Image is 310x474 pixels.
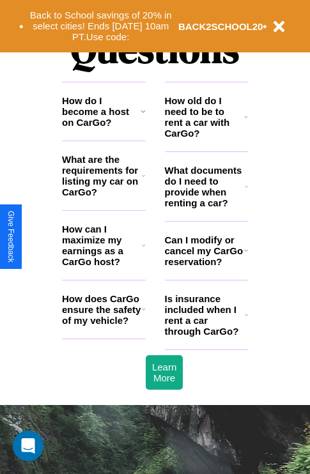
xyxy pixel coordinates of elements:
div: Open Intercom Messenger [13,431,43,461]
h3: Can I modify or cancel my CarGo reservation? [165,234,244,267]
b: BACK2SCHOOL20 [178,21,263,32]
h3: How does CarGo ensure the safety of my vehicle? [62,293,142,326]
h3: How can I maximize my earnings as a CarGo host? [62,224,142,267]
h3: How old do I need to be to rent a car with CarGo? [165,95,245,139]
h3: What documents do I need to provide when renting a car? [165,165,245,208]
h3: How do I become a host on CarGo? [62,95,141,128]
button: Back to School savings of 20% in select cities! Ends [DATE] 10am PT.Use code: [24,6,178,46]
button: Learn More [146,355,183,390]
div: Give Feedback [6,211,15,263]
h3: What are the requirements for listing my car on CarGo? [62,154,142,197]
h3: Is insurance included when I rent a car through CarGo? [165,293,245,337]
